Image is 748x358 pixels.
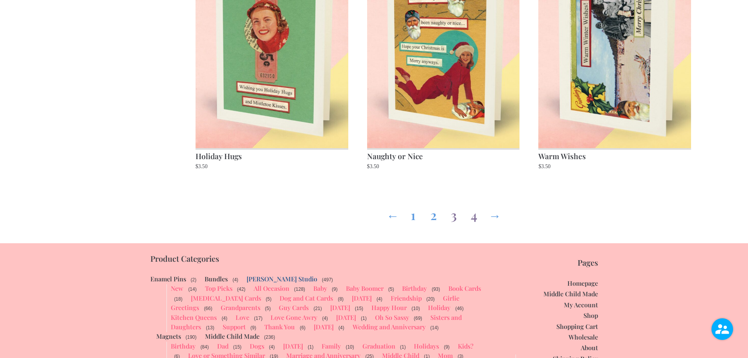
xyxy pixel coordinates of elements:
span: (6) [299,324,306,331]
span: (497) [321,276,334,283]
span: (21) [313,305,322,312]
h2: Warm Wishes [538,148,691,162]
a: [DATE] [283,342,303,350]
span: (69) [413,315,423,322]
span: (1) [399,343,407,351]
span: (1) [307,343,315,351]
a: Thank You [264,323,295,331]
span: (20) [426,296,435,303]
a: Guy Cards [279,303,309,312]
span: (9) [250,324,257,331]
span: (236) [263,334,276,341]
span: $ [367,163,370,169]
span: (10) [345,343,355,351]
a: Kids? [458,342,474,350]
a: Enamel Pins [150,275,186,283]
a: Book Cards [448,284,481,292]
a: Graduation [362,342,395,350]
a: Page 1 [407,199,419,228]
a: Top Picks [205,284,232,292]
a: [PERSON_NAME] Studio [247,275,317,283]
a: Love [236,313,249,321]
a: Middle Child Made [543,290,598,298]
span: (5) [388,286,395,293]
a: Family [322,342,341,350]
bdi: 3.50 [367,163,379,169]
nav: Product Pagination [196,199,692,228]
a: Holidays [414,342,439,350]
span: (14) [430,324,439,331]
a: My Account [564,301,598,309]
span: (42) [236,286,246,293]
span: (18) [173,296,183,303]
bdi: 3.50 [538,163,550,169]
a: Wholesale [569,333,598,341]
span: $ [196,163,198,169]
a: Homepage [567,279,598,287]
a: Wedding and Anniversary [353,323,426,331]
span: (66) [203,305,213,312]
a: Shopping Cart [556,322,598,330]
a: [MEDICAL_DATA] Cards [191,294,261,302]
a: Friendship [391,294,422,302]
a: All Occasion [254,284,289,292]
span: (9) [331,286,338,293]
span: (1) [360,315,368,322]
h2: Naughty or Nice [367,148,520,162]
a: [DATE] [314,323,334,331]
a: [DATE] [330,303,350,312]
span: (4) [321,315,329,322]
a: Page 4 [468,199,481,228]
span: (190) [185,334,198,341]
a: Middle Child Made [205,332,260,340]
span: Page 3 [448,199,460,228]
span: (4) [338,324,345,331]
span: (13) [205,324,215,331]
span: (84) [199,343,209,351]
a: Magnets [156,332,181,340]
bdi: 3.50 [196,163,208,169]
a: Shop [583,311,598,319]
a: Birthday [402,284,427,292]
span: (93) [431,286,441,293]
a: Kitchen Queens [171,313,217,321]
a: [DATE] [336,313,356,321]
span: (17) [253,315,263,322]
a: Support [223,323,246,331]
h2: Holiday Hugs [196,148,348,162]
span: (4) [221,315,228,322]
p: Pages [499,258,598,267]
a: Happy Hour [371,303,407,312]
span: (5) [265,296,272,303]
a: [DATE] [352,294,372,302]
span: (4) [376,296,383,303]
a: Oh So Sassy [375,313,409,321]
span: $ [538,163,541,169]
span: (8) [337,296,344,303]
a: Dog and Cat Cards [280,294,333,302]
a: → [488,199,501,228]
a: Holiday [428,303,450,312]
span: (46) [454,305,464,312]
a: Dogs [250,342,264,350]
span: (10) [411,305,421,312]
span: (5) [264,305,272,312]
span: (15) [232,343,242,351]
a: Love Gone Awry [271,313,317,321]
a: Baby Boomer [346,284,384,292]
a: ← [386,199,399,228]
a: Dad [217,342,229,350]
a: Birthday [171,342,196,350]
a: Page 2 [427,199,440,228]
span: (128) [293,286,306,293]
span: (9) [443,343,450,351]
a: New [171,284,183,292]
img: user.png [711,318,733,340]
span: (4) [268,343,276,351]
a: Baby [313,284,327,292]
a: Bundles [205,275,228,283]
p: Product Categories [150,254,483,263]
span: (14) [187,286,197,293]
span: (4) [232,276,239,283]
span: (15) [354,305,364,312]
